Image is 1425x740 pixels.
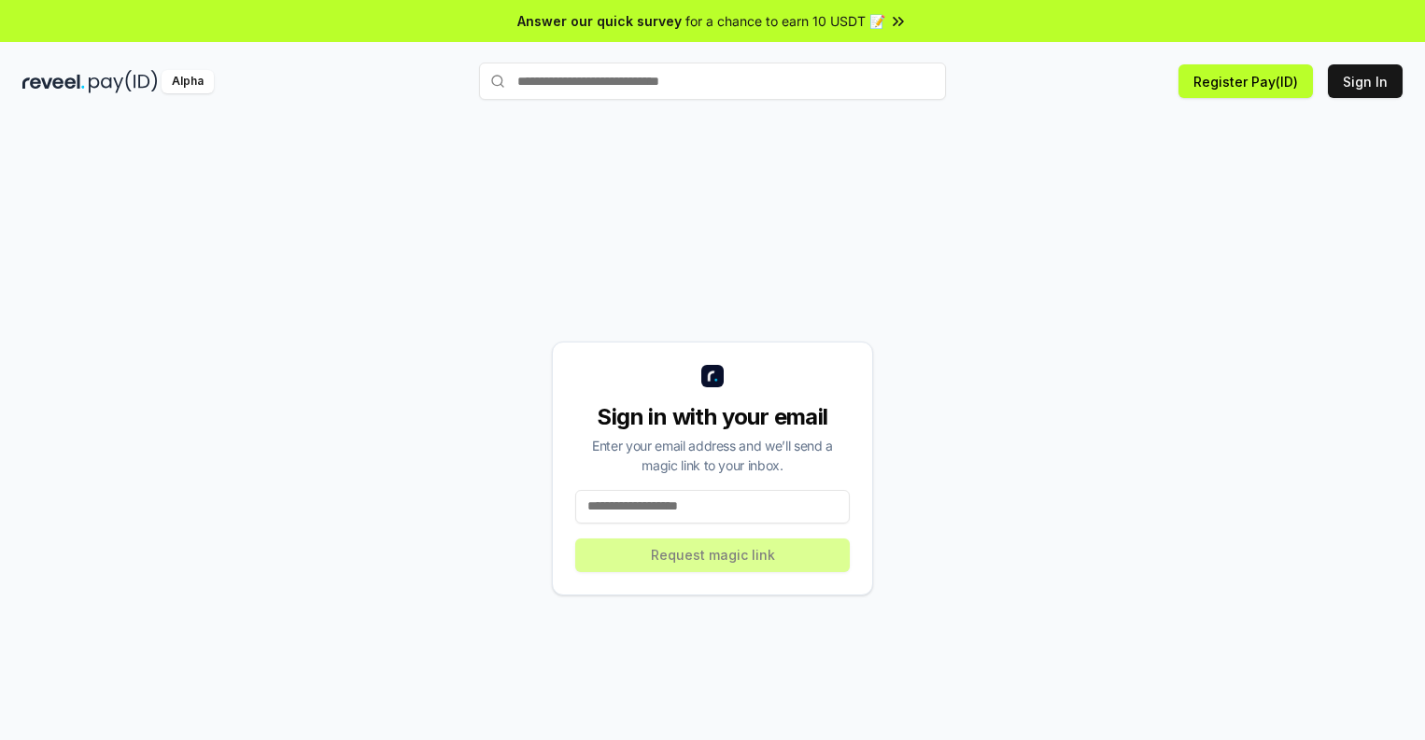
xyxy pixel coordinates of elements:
img: pay_id [89,70,158,93]
span: Answer our quick survey [517,11,682,31]
div: Alpha [162,70,214,93]
button: Sign In [1328,64,1403,98]
div: Enter your email address and we’ll send a magic link to your inbox. [575,436,850,475]
img: reveel_dark [22,70,85,93]
span: for a chance to earn 10 USDT 📝 [685,11,885,31]
button: Register Pay(ID) [1178,64,1313,98]
img: logo_small [701,365,724,387]
div: Sign in with your email [575,402,850,432]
